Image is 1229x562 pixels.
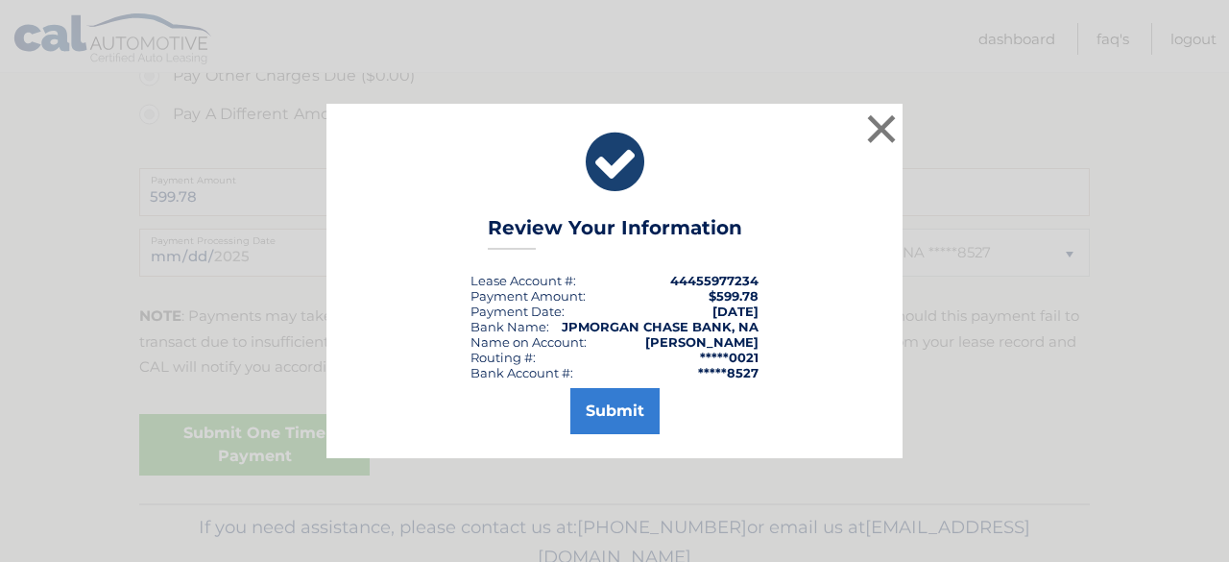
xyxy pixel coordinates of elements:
[470,288,586,304] div: Payment Amount:
[712,304,759,319] span: [DATE]
[470,350,536,365] div: Routing #:
[670,273,759,288] strong: 44455977234
[862,110,901,148] button: ×
[488,216,742,250] h3: Review Your Information
[645,334,759,350] strong: [PERSON_NAME]
[470,273,576,288] div: Lease Account #:
[470,334,587,350] div: Name on Account:
[470,304,562,319] span: Payment Date
[470,304,565,319] div: :
[562,319,759,334] strong: JPMORGAN CHASE BANK, NA
[470,365,573,380] div: Bank Account #:
[470,319,549,334] div: Bank Name:
[570,388,660,434] button: Submit
[709,288,759,304] span: $599.78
